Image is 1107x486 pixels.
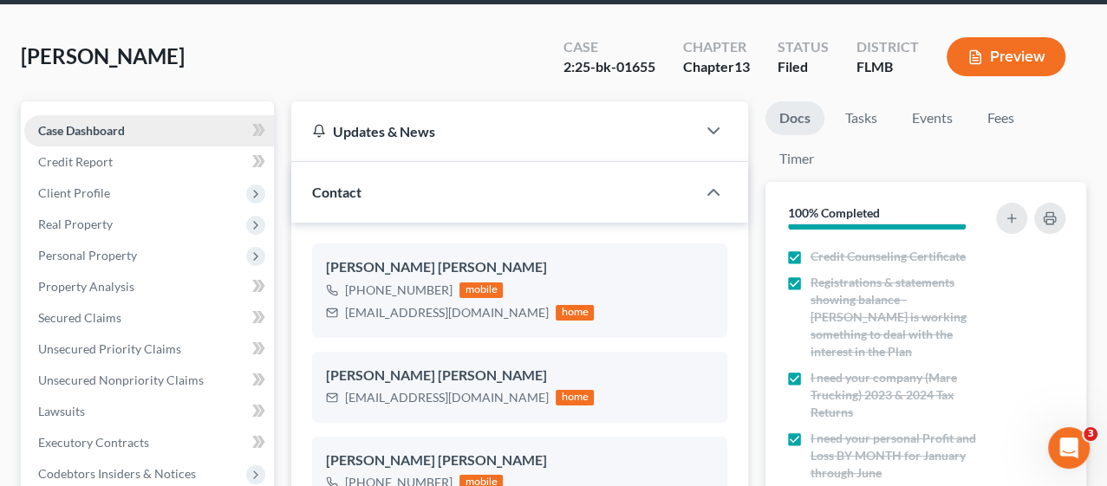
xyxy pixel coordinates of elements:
[24,334,274,365] a: Unsecured Priority Claims
[898,101,967,135] a: Events
[24,146,274,178] a: Credit Report
[24,302,274,334] a: Secured Claims
[831,101,891,135] a: Tasks
[38,185,110,200] span: Client Profile
[856,37,919,57] div: District
[345,304,549,321] div: [EMAIL_ADDRESS][DOMAIN_NAME]
[24,365,274,396] a: Unsecured Nonpriority Claims
[38,310,121,325] span: Secured Claims
[21,43,185,68] span: [PERSON_NAME]
[811,369,992,421] span: I need your company (Mare Trucking) 2023 & 2024 Tax Returns
[459,282,503,298] div: mobile
[38,341,181,356] span: Unsecured Priority Claims
[683,57,750,77] div: Chapter
[312,122,674,140] div: Updates & News
[312,184,361,200] span: Contact
[563,57,655,77] div: 2:25-bk-01655
[24,396,274,427] a: Lawsuits
[556,305,594,321] div: home
[38,466,196,481] span: Codebtors Insiders & Notices
[38,373,204,387] span: Unsecured Nonpriority Claims
[765,101,824,135] a: Docs
[947,37,1065,76] button: Preview
[765,142,828,176] a: Timer
[811,274,992,360] span: Registrations & statements showing balance - [PERSON_NAME] is working something to deal with the ...
[683,37,750,57] div: Chapter
[811,248,966,265] span: Credit Counseling Certificate
[38,248,137,262] span: Personal Property
[326,450,713,471] div: [PERSON_NAME] [PERSON_NAME]
[734,58,750,75] span: 13
[1048,427,1090,469] iframe: Intercom live chat
[856,57,919,77] div: FLMB
[38,123,125,138] span: Case Dashboard
[563,37,655,57] div: Case
[38,279,134,294] span: Property Analysis
[345,282,453,299] div: [PHONE_NUMBER]
[326,257,713,278] div: [PERSON_NAME] [PERSON_NAME]
[38,435,149,450] span: Executory Contracts
[778,57,829,77] div: Filed
[38,404,85,418] span: Lawsuits
[811,430,992,482] span: I need your personal Profit and Loss BY MONTH for January through June
[24,271,274,302] a: Property Analysis
[1084,427,1097,441] span: 3
[38,154,113,169] span: Credit Report
[974,101,1029,135] a: Fees
[24,427,274,458] a: Executory Contracts
[38,217,113,231] span: Real Property
[326,366,713,386] div: [PERSON_NAME] [PERSON_NAME]
[345,389,549,406] div: [EMAIL_ADDRESS][DOMAIN_NAME]
[788,205,880,220] strong: 100% Completed
[556,390,594,405] div: home
[778,37,829,57] div: Status
[24,115,274,146] a: Case Dashboard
